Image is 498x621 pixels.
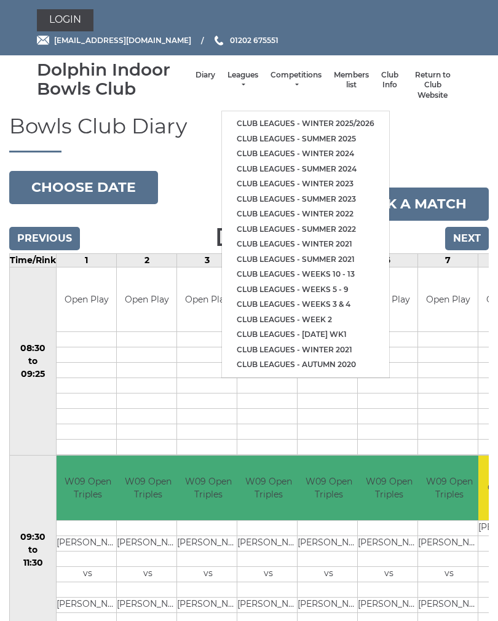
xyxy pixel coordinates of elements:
[237,566,299,582] td: vs
[358,597,420,612] td: [PERSON_NAME]
[37,60,189,98] div: Dolphin Indoor Bowls Club
[222,132,389,147] a: Club leagues - Summer 2025
[9,171,158,204] button: Choose date
[177,253,237,267] td: 3
[445,227,489,250] input: Next
[222,312,389,328] a: Club leagues - Week 2
[177,456,239,520] td: W09 Open Triples
[237,456,299,520] td: W09 Open Triples
[10,267,57,456] td: 08:30 to 09:25
[10,253,57,267] td: Time/Rink
[196,70,215,81] a: Diary
[117,456,179,520] td: W09 Open Triples
[418,597,480,612] td: [PERSON_NAME]
[222,327,389,342] a: Club leagues - [DATE] wk1
[331,188,489,221] a: Book a match
[298,597,360,612] td: [PERSON_NAME]
[57,597,119,612] td: [PERSON_NAME]
[37,36,49,45] img: Email
[298,456,360,520] td: W09 Open Triples
[418,253,478,267] td: 7
[334,70,369,90] a: Members list
[117,253,177,267] td: 2
[222,207,389,222] a: Club leagues - Winter 2022
[358,566,420,582] td: vs
[222,342,389,358] a: Club leagues - Winter 2021
[358,536,420,551] td: [PERSON_NAME]
[298,536,360,551] td: [PERSON_NAME]
[222,146,389,162] a: Club leagues - Winter 2024
[117,536,179,551] td: [PERSON_NAME]
[177,536,239,551] td: [PERSON_NAME]
[37,9,93,31] a: Login
[177,267,237,332] td: Open Play
[215,36,223,45] img: Phone us
[222,282,389,298] a: Club leagues - Weeks 5 - 9
[418,566,480,582] td: vs
[298,566,360,582] td: vs
[271,70,322,90] a: Competitions
[411,70,455,101] a: Return to Club Website
[222,357,389,373] a: Club leagues - Autumn 2020
[54,36,191,45] span: [EMAIL_ADDRESS][DOMAIN_NAME]
[213,34,279,46] a: Phone us 01202 675551
[418,536,480,551] td: [PERSON_NAME]
[230,36,279,45] span: 01202 675551
[57,456,119,520] td: W09 Open Triples
[177,566,239,582] td: vs
[222,267,389,282] a: Club leagues - Weeks 10 - 13
[9,227,80,250] input: Previous
[117,566,179,582] td: vs
[222,297,389,312] a: Club leagues - Weeks 3 & 4
[418,456,480,520] td: W09 Open Triples
[418,267,478,332] td: Open Play
[222,252,389,267] a: Club leagues - Summer 2021
[222,162,389,177] a: Club leagues - Summer 2024
[381,70,398,90] a: Club Info
[57,253,117,267] td: 1
[177,597,239,612] td: [PERSON_NAME]
[222,237,389,252] a: Club leagues - Winter 2021
[57,267,116,332] td: Open Play
[222,116,389,132] a: Club leagues - Winter 2025/2026
[222,222,389,237] a: Club leagues - Summer 2022
[227,70,258,90] a: Leagues
[117,597,179,612] td: [PERSON_NAME]
[57,536,119,551] td: [PERSON_NAME]
[9,115,489,152] h1: Bowls Club Diary
[222,176,389,192] a: Club leagues - Winter 2023
[221,111,390,378] ul: Leagues
[237,536,299,551] td: [PERSON_NAME]
[117,267,176,332] td: Open Play
[358,456,420,520] td: W09 Open Triples
[57,566,119,582] td: vs
[222,192,389,207] a: Club leagues - Summer 2023
[37,34,191,46] a: Email [EMAIL_ADDRESS][DOMAIN_NAME]
[237,597,299,612] td: [PERSON_NAME]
